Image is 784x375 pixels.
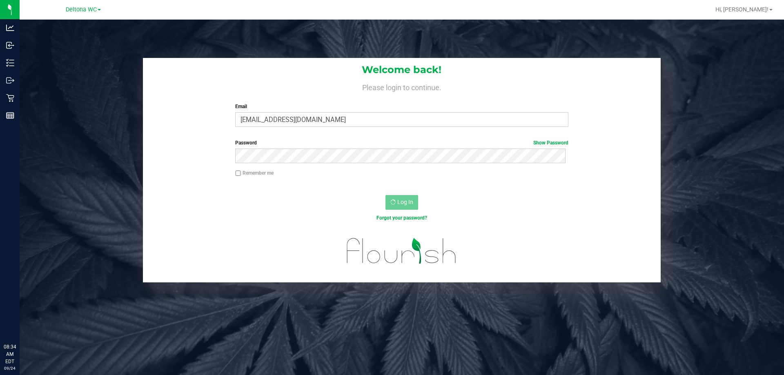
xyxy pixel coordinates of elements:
[337,230,466,272] img: flourish_logo.svg
[143,82,661,91] h4: Please login to continue.
[376,215,427,221] a: Forgot your password?
[4,365,16,371] p: 09/24
[235,169,274,177] label: Remember me
[6,24,14,32] inline-svg: Analytics
[4,343,16,365] p: 08:34 AM EDT
[6,94,14,102] inline-svg: Retail
[6,59,14,67] inline-svg: Inventory
[6,111,14,120] inline-svg: Reports
[715,6,768,13] span: Hi, [PERSON_NAME]!
[143,64,661,75] h1: Welcome back!
[6,76,14,84] inline-svg: Outbound
[397,199,413,205] span: Log In
[235,140,257,146] span: Password
[66,6,97,13] span: Deltona WC
[235,171,241,176] input: Remember me
[533,140,568,146] a: Show Password
[385,195,418,210] button: Log In
[6,41,14,49] inline-svg: Inbound
[235,103,568,110] label: Email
